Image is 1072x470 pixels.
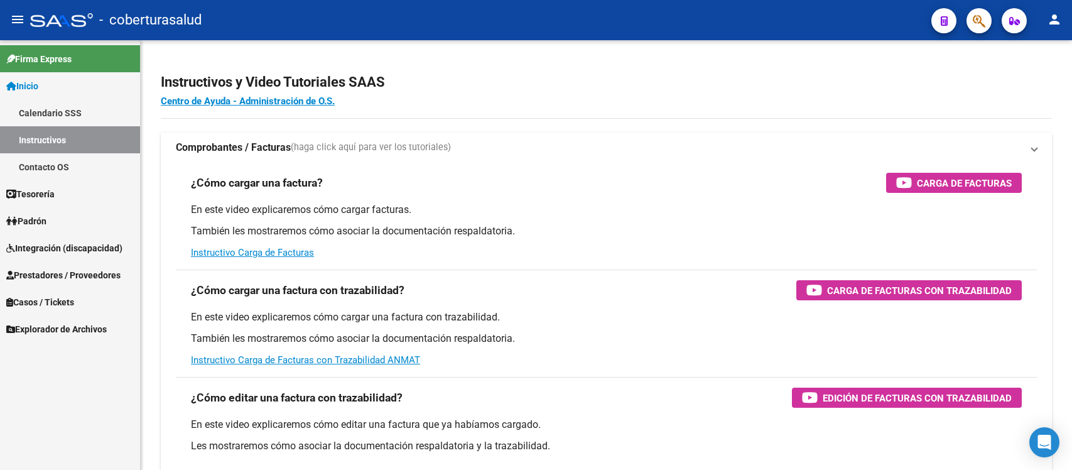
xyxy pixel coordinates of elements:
[1029,427,1059,457] div: Open Intercom Messenger
[6,295,74,309] span: Casos / Tickets
[191,354,420,366] a: Instructivo Carga de Facturas con Trazabilidad ANMAT
[161,133,1052,163] mat-expansion-panel-header: Comprobantes / Facturas(haga click aquí para ver los tutoriales)
[886,173,1022,193] button: Carga de Facturas
[191,224,1022,238] p: También les mostraremos cómo asociar la documentación respaldatoria.
[99,6,202,34] span: - coberturasalud
[191,310,1022,324] p: En este video explicaremos cómo cargar una factura con trazabilidad.
[191,418,1022,432] p: En este video explicaremos cómo editar una factura que ya habíamos cargado.
[6,322,107,336] span: Explorador de Archivos
[191,247,314,258] a: Instructivo Carga de Facturas
[823,390,1012,406] span: Edición de Facturas con Trazabilidad
[917,175,1012,191] span: Carga de Facturas
[10,12,25,27] mat-icon: menu
[6,52,72,66] span: Firma Express
[191,174,323,192] h3: ¿Cómo cargar una factura?
[176,141,291,155] strong: Comprobantes / Facturas
[191,389,403,407] h3: ¿Cómo editar una factura con trazabilidad?
[827,283,1012,298] span: Carga de Facturas con Trazabilidad
[796,280,1022,300] button: Carga de Facturas con Trazabilidad
[6,79,38,93] span: Inicio
[6,214,46,228] span: Padrón
[792,388,1022,408] button: Edición de Facturas con Trazabilidad
[6,241,122,255] span: Integración (discapacidad)
[291,141,451,155] span: (haga click aquí para ver los tutoriales)
[6,268,121,282] span: Prestadores / Proveedores
[191,439,1022,453] p: Les mostraremos cómo asociar la documentación respaldatoria y la trazabilidad.
[1047,12,1062,27] mat-icon: person
[191,332,1022,346] p: También les mostraremos cómo asociar la documentación respaldatoria.
[161,70,1052,94] h2: Instructivos y Video Tutoriales SAAS
[161,96,335,107] a: Centro de Ayuda - Administración de O.S.
[191,203,1022,217] p: En este video explicaremos cómo cargar facturas.
[191,281,404,299] h3: ¿Cómo cargar una factura con trazabilidad?
[6,187,55,201] span: Tesorería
